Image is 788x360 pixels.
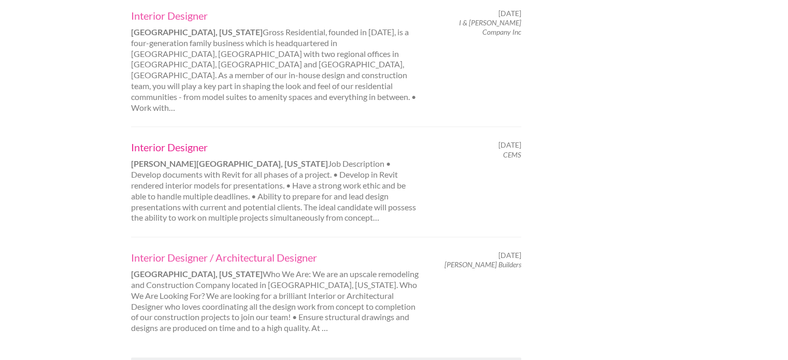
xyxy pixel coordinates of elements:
div: Gross Residential, founded in [DATE], is a four-generation family business which is headquartered... [122,9,428,113]
div: Who We Are: We are an upscale remodeling and Construction Company located in [GEOGRAPHIC_DATA], [... [122,251,428,334]
em: CEMS [503,150,521,159]
strong: [GEOGRAPHIC_DATA], [US_STATE] [131,27,263,37]
span: [DATE] [498,9,521,18]
strong: [PERSON_NAME][GEOGRAPHIC_DATA], [US_STATE] [131,159,328,168]
div: Job Description • Develop documents with Revit for all phases of a project. • Develop in Revit re... [122,140,428,223]
strong: [GEOGRAPHIC_DATA], [US_STATE] [131,269,263,279]
em: [PERSON_NAME] Builders [445,260,521,269]
span: [DATE] [498,140,521,150]
a: Interior Designer [131,9,419,22]
span: [DATE] [498,251,521,260]
a: Interior Designer [131,140,419,154]
em: I & [PERSON_NAME] Company Inc [459,18,521,36]
a: Interior Designer / Architectural Designer [131,251,419,264]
